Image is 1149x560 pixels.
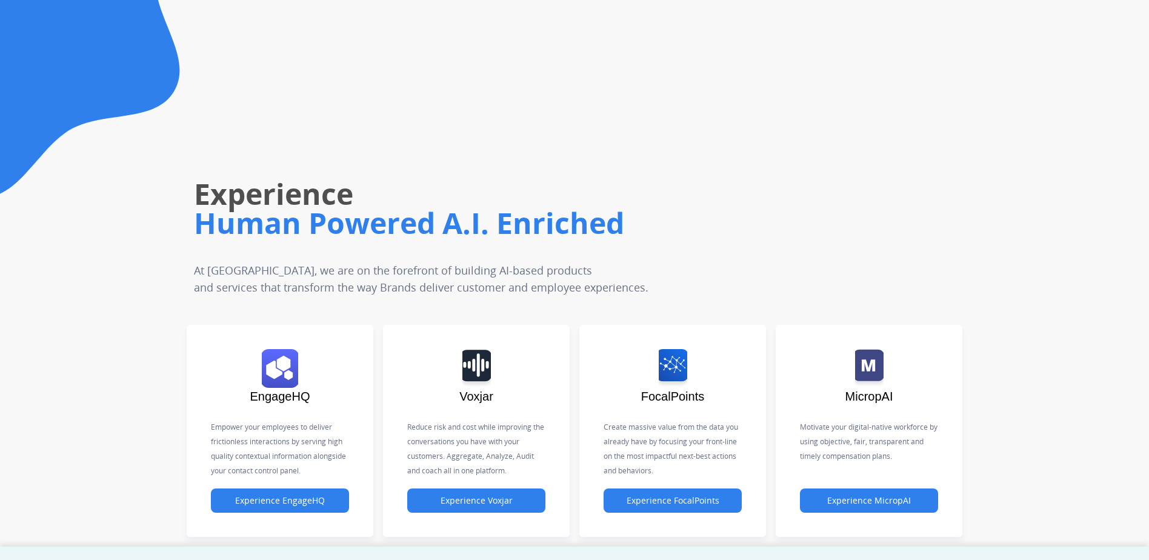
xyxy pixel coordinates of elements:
p: At [GEOGRAPHIC_DATA], we are on the forefront of building AI-based products and services that tra... [194,262,734,296]
p: Reduce risk and cost while improving the conversations you have with your customers. Aggregate, A... [407,420,545,478]
p: Motivate your digital-native workforce by using objective, fair, transparent and timely compensat... [800,420,938,464]
span: Voxjar [459,390,493,403]
button: Experience EngageHQ [211,488,349,513]
a: Experience Voxjar [407,496,545,506]
span: MicropAI [845,390,893,403]
a: Experience FocalPoints [604,496,742,506]
h1: Experience [194,175,811,213]
button: Experience FocalPoints [604,488,742,513]
img: logo [462,349,491,388]
a: Experience EngageHQ [211,496,349,506]
img: logo [855,349,884,388]
button: Experience MicropAI [800,488,938,513]
button: Experience Voxjar [407,488,545,513]
a: Experience MicropAI [800,496,938,506]
p: Create massive value from the data you already have by focusing your front-line on the most impac... [604,420,742,478]
p: Empower your employees to deliver frictionless interactions by serving high quality contextual in... [211,420,349,478]
span: FocalPoints [641,390,705,403]
span: EngageHQ [250,390,310,403]
h1: Human Powered A.I. Enriched [194,204,811,242]
img: logo [659,349,687,388]
img: logo [262,349,298,388]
